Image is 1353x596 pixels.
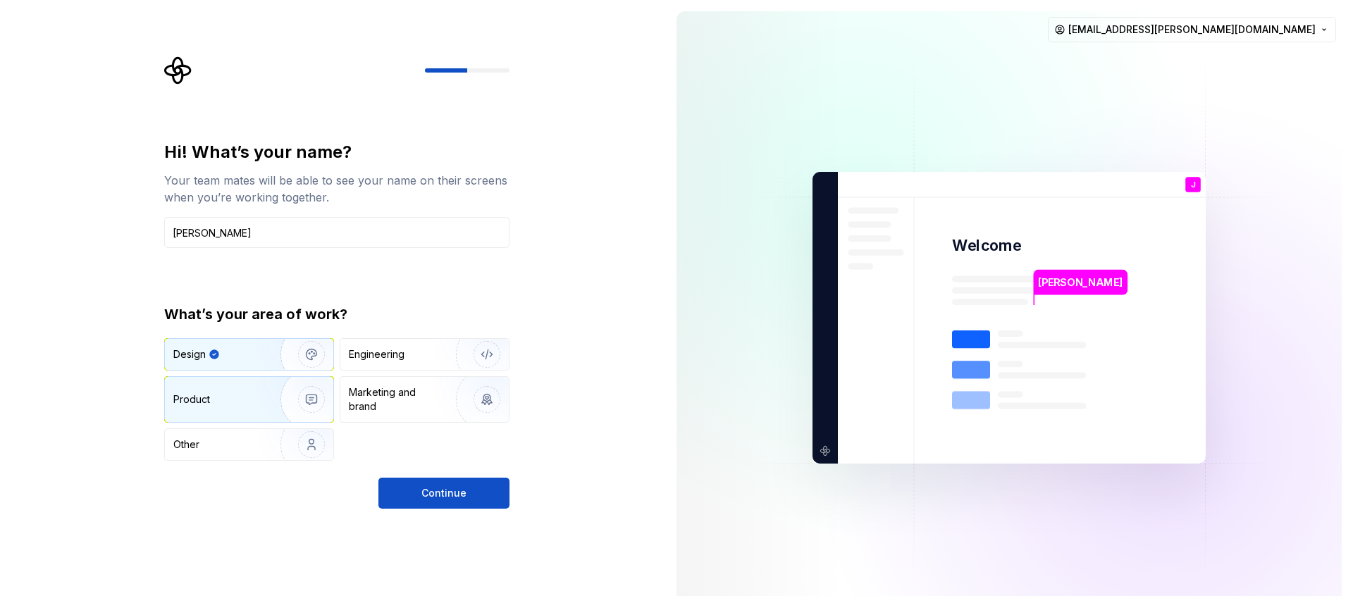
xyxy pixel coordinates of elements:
div: What’s your area of work? [164,304,509,324]
div: Product [173,392,210,406]
p: Welcome [952,235,1021,256]
svg: Supernova Logo [164,56,192,85]
div: Marketing and brand [349,385,444,414]
input: Han Solo [164,217,509,248]
span: [EMAIL_ADDRESS][PERSON_NAME][DOMAIN_NAME] [1068,23,1316,37]
div: Your team mates will be able to see your name on their screens when you’re working together. [164,172,509,206]
p: [PERSON_NAME] [1038,275,1123,290]
div: Other [173,437,199,452]
div: Design [173,347,206,361]
div: Hi! What’s your name? [164,141,509,163]
p: J [1191,181,1195,189]
div: Engineering [349,347,404,361]
span: Continue [421,486,467,500]
button: [EMAIL_ADDRESS][PERSON_NAME][DOMAIN_NAME] [1048,17,1336,42]
button: Continue [378,478,509,509]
